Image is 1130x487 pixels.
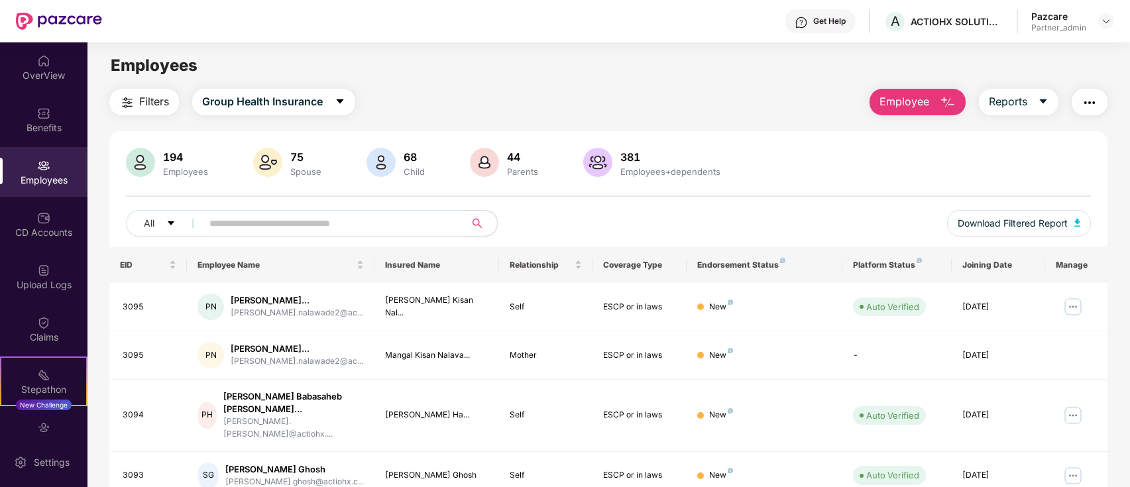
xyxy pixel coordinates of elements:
[37,421,50,434] img: svg+xml;base64,PHN2ZyBpZD0iRW5kb3JzZW1lbnRzIiB4bWxucz0iaHR0cDovL3d3dy53My5vcmcvMjAwMC9zdmciIHdpZH...
[603,409,675,421] div: ESCP or in laws
[198,402,216,429] div: PH
[1062,405,1084,426] img: manageButton
[37,368,50,382] img: svg+xml;base64,PHN2ZyB4bWxucz0iaHR0cDovL3d3dy53My5vcmcvMjAwMC9zdmciIHdpZHRoPSIyMSIgaGVpZ2h0PSIyMC...
[728,408,733,413] img: svg+xml;base64,PHN2ZyB4bWxucz0iaHR0cDovL3d3dy53My5vcmcvMjAwMC9zdmciIHdpZHRoPSI4IiBoZWlnaHQ9IjgiIH...
[160,166,211,177] div: Employees
[1062,465,1084,486] img: manageButton
[385,294,488,319] div: [PERSON_NAME] Kisan Nal...
[583,148,612,177] img: svg+xml;base64,PHN2ZyB4bWxucz0iaHR0cDovL3d3dy53My5vcmcvMjAwMC9zdmciIHhtbG5zOnhsaW5rPSJodHRwOi8vd3...
[160,150,211,164] div: 194
[709,409,733,421] div: New
[842,331,952,380] td: -
[223,390,364,415] div: [PERSON_NAME] Babasaheb [PERSON_NAME]...
[109,89,179,115] button: Filters
[962,301,1035,313] div: [DATE]
[144,216,154,231] span: All
[253,148,282,177] img: svg+xml;base64,PHN2ZyB4bWxucz0iaHR0cDovL3d3dy53My5vcmcvMjAwMC9zdmciIHhtbG5zOnhsaW5rPSJodHRwOi8vd3...
[510,260,572,270] span: Relationship
[16,13,102,30] img: New Pazcare Logo
[231,355,363,368] div: [PERSON_NAME].nalawade2@ac...
[111,56,198,75] span: Employees
[126,148,155,177] img: svg+xml;base64,PHN2ZyB4bWxucz0iaHR0cDovL3d3dy53My5vcmcvMjAwMC9zdmciIHhtbG5zOnhsaW5rPSJodHRwOi8vd3...
[123,349,177,362] div: 3095
[401,166,427,177] div: Child
[962,409,1035,421] div: [DATE]
[198,342,224,368] div: PN
[709,349,733,362] div: New
[618,166,723,177] div: Employees+dependents
[16,400,72,410] div: New Challenge
[223,415,364,441] div: [PERSON_NAME].[PERSON_NAME]@actiohx....
[37,316,50,329] img: svg+xml;base64,PHN2ZyBpZD0iQ2xhaW0iIHhtbG5zPSJodHRwOi8vd3d3LnczLm9yZy8yMDAwL3N2ZyIgd2lkdGg9IjIwIi...
[603,469,675,482] div: ESCP or in laws
[385,349,488,362] div: Mangal Kisan Nalava...
[231,294,363,307] div: [PERSON_NAME]...
[780,258,785,263] img: svg+xml;base64,PHN2ZyB4bWxucz0iaHR0cDovL3d3dy53My5vcmcvMjAwMC9zdmciIHdpZHRoPSI4IiBoZWlnaHQ9IjgiIH...
[126,210,207,237] button: Allcaret-down
[109,247,188,283] th: EID
[1101,16,1111,27] img: svg+xml;base64,PHN2ZyBpZD0iRHJvcGRvd24tMzJ4MzIiIHhtbG5zPSJodHRwOi8vd3d3LnczLm9yZy8yMDAwL3N2ZyIgd2...
[940,95,956,111] img: svg+xml;base64,PHN2ZyB4bWxucz0iaHR0cDovL3d3dy53My5vcmcvMjAwMC9zdmciIHhtbG5zOnhsaW5rPSJodHRwOi8vd3...
[618,150,723,164] div: 381
[374,247,499,283] th: Insured Name
[401,150,427,164] div: 68
[470,148,499,177] img: svg+xml;base64,PHN2ZyB4bWxucz0iaHR0cDovL3d3dy53My5vcmcvMjAwMC9zdmciIHhtbG5zOnhsaW5rPSJodHRwOi8vd3...
[853,260,941,270] div: Platform Status
[510,349,582,362] div: Mother
[499,247,593,283] th: Relationship
[198,294,224,320] div: PN
[510,469,582,482] div: Self
[198,260,353,270] span: Employee Name
[709,301,733,313] div: New
[510,409,582,421] div: Self
[202,93,323,110] span: Group Health Insurance
[979,89,1058,115] button: Reportscaret-down
[962,349,1035,362] div: [DATE]
[866,409,919,422] div: Auto Verified
[385,409,488,421] div: [PERSON_NAME] Ha...
[958,216,1068,231] span: Download Filtered Report
[37,159,50,172] img: svg+xml;base64,PHN2ZyBpZD0iRW1wbG95ZWVzIiB4bWxucz0iaHR0cDovL3d3dy53My5vcmcvMjAwMC9zdmciIHdpZHRoPS...
[709,469,733,482] div: New
[1045,247,1107,283] th: Manage
[385,469,488,482] div: [PERSON_NAME] Ghosh
[504,150,541,164] div: 44
[288,150,324,164] div: 75
[120,260,167,270] span: EID
[891,13,900,29] span: A
[30,456,74,469] div: Settings
[1031,23,1086,33] div: Partner_admin
[989,93,1027,110] span: Reports
[231,307,363,319] div: [PERSON_NAME].nalawade2@ac...
[728,348,733,353] img: svg+xml;base64,PHN2ZyB4bWxucz0iaHR0cDovL3d3dy53My5vcmcvMjAwMC9zdmciIHdpZHRoPSI4IiBoZWlnaHQ9IjgiIH...
[911,15,1003,28] div: ACTIOHX SOLUTIONS PRIVATE LIMITED
[1062,296,1084,317] img: manageButton
[37,211,50,225] img: svg+xml;base64,PHN2ZyBpZD0iQ0RfQWNjb3VudHMiIGRhdGEtbmFtZT0iQ0QgQWNjb3VudHMiIHhtbG5zPSJodHRwOi8vd3...
[465,210,498,237] button: search
[795,16,808,29] img: svg+xml;base64,PHN2ZyBpZD0iSGVscC0zMngzMiIgeG1sbnM9Imh0dHA6Ly93d3cudzMub3JnLzIwMDAvc3ZnIiB3aWR0aD...
[123,301,177,313] div: 3095
[1074,219,1081,227] img: svg+xml;base64,PHN2ZyB4bWxucz0iaHR0cDovL3d3dy53My5vcmcvMjAwMC9zdmciIHhtbG5zOnhsaW5rPSJodHRwOi8vd3...
[866,468,919,482] div: Auto Verified
[947,210,1092,237] button: Download Filtered Report
[335,96,345,108] span: caret-down
[1031,10,1086,23] div: Pazcare
[697,260,832,270] div: Endorsement Status
[225,463,364,476] div: [PERSON_NAME] Ghosh
[866,300,919,313] div: Auto Verified
[813,16,846,27] div: Get Help
[917,258,922,263] img: svg+xml;base64,PHN2ZyB4bWxucz0iaHR0cDovL3d3dy53My5vcmcvMjAwMC9zdmciIHdpZHRoPSI4IiBoZWlnaHQ9IjgiIH...
[367,148,396,177] img: svg+xml;base64,PHN2ZyB4bWxucz0iaHR0cDovL3d3dy53My5vcmcvMjAwMC9zdmciIHhtbG5zOnhsaW5rPSJodHRwOi8vd3...
[123,409,177,421] div: 3094
[37,264,50,277] img: svg+xml;base64,PHN2ZyBpZD0iVXBsb2FkX0xvZ3MiIGRhdGEtbmFtZT0iVXBsb2FkIExvZ3MiIHhtbG5zPSJodHRwOi8vd3...
[593,247,686,283] th: Coverage Type
[187,247,374,283] th: Employee Name
[1038,96,1048,108] span: caret-down
[1082,95,1098,111] img: svg+xml;base64,PHN2ZyB4bWxucz0iaHR0cDovL3d3dy53My5vcmcvMjAwMC9zdmciIHdpZHRoPSIyNCIgaGVpZ2h0PSIyNC...
[231,343,363,355] div: [PERSON_NAME]...
[14,456,27,469] img: svg+xml;base64,PHN2ZyBpZD0iU2V0dGluZy0yMHgyMCIgeG1sbnM9Imh0dHA6Ly93d3cudzMub3JnLzIwMDAvc3ZnIiB3aW...
[1,383,86,396] div: Stepathon
[952,247,1045,283] th: Joining Date
[192,89,355,115] button: Group Health Insurancecaret-down
[123,469,177,482] div: 3093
